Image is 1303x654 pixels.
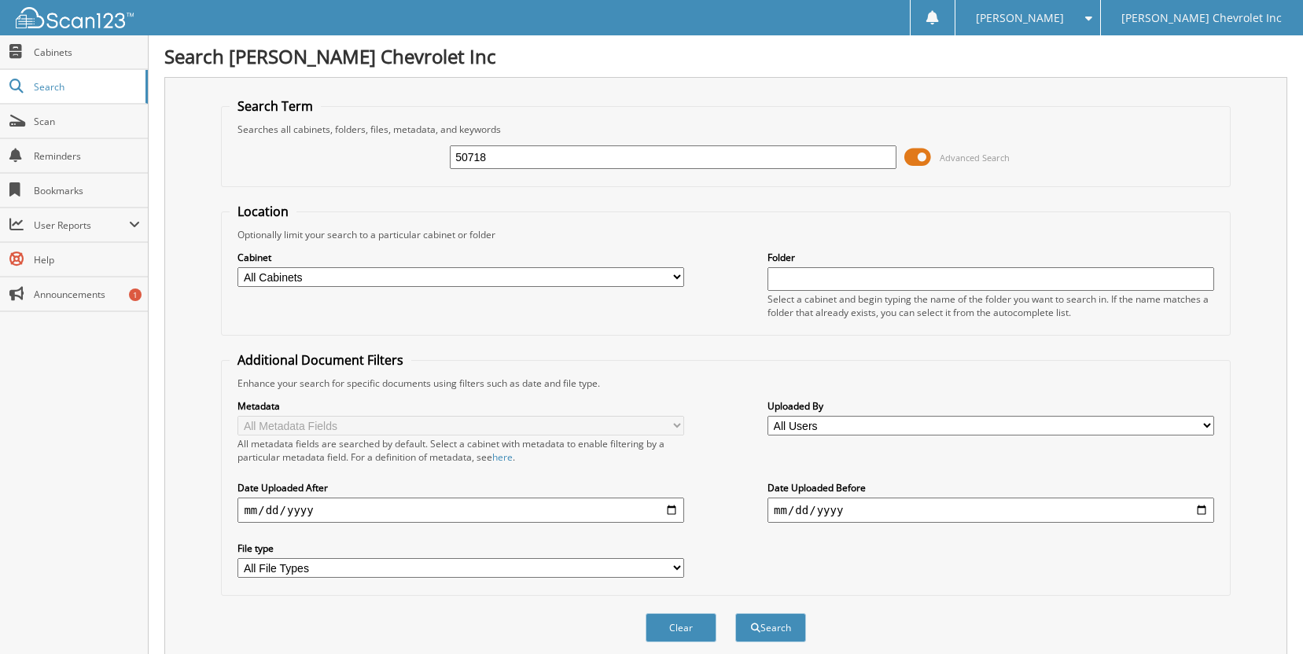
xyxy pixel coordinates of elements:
label: Uploaded By [767,399,1214,413]
span: User Reports [34,219,129,232]
span: [PERSON_NAME] Chevrolet Inc [1121,13,1282,23]
label: Date Uploaded Before [767,481,1214,494]
div: All metadata fields are searched by default. Select a cabinet with metadata to enable filtering b... [237,437,684,464]
span: Cabinets [34,46,140,59]
div: Optionally limit your search to a particular cabinet or folder [230,228,1221,241]
legend: Search Term [230,97,321,115]
label: Folder [767,251,1214,264]
legend: Location [230,203,296,220]
input: end [767,498,1214,523]
span: Advanced Search [940,152,1010,163]
div: Select a cabinet and begin typing the name of the folder you want to search in. If the name match... [767,292,1214,319]
input: start [237,498,684,523]
span: Search [34,80,138,94]
span: Reminders [34,149,140,163]
a: here [492,450,513,464]
span: Bookmarks [34,184,140,197]
span: [PERSON_NAME] [976,13,1064,23]
h1: Search [PERSON_NAME] Chevrolet Inc [164,43,1287,69]
div: Searches all cabinets, folders, files, metadata, and keywords [230,123,1221,136]
span: Scan [34,115,140,128]
label: Date Uploaded After [237,481,684,494]
span: Help [34,253,140,266]
label: Metadata [237,399,684,413]
img: scan123-logo-white.svg [16,7,134,28]
label: File type [237,542,684,555]
label: Cabinet [237,251,684,264]
div: 1 [129,288,142,301]
button: Search [735,613,806,642]
legend: Additional Document Filters [230,351,411,369]
button: Clear [646,613,716,642]
div: Enhance your search for specific documents using filters such as date and file type. [230,377,1221,390]
span: Announcements [34,288,140,301]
